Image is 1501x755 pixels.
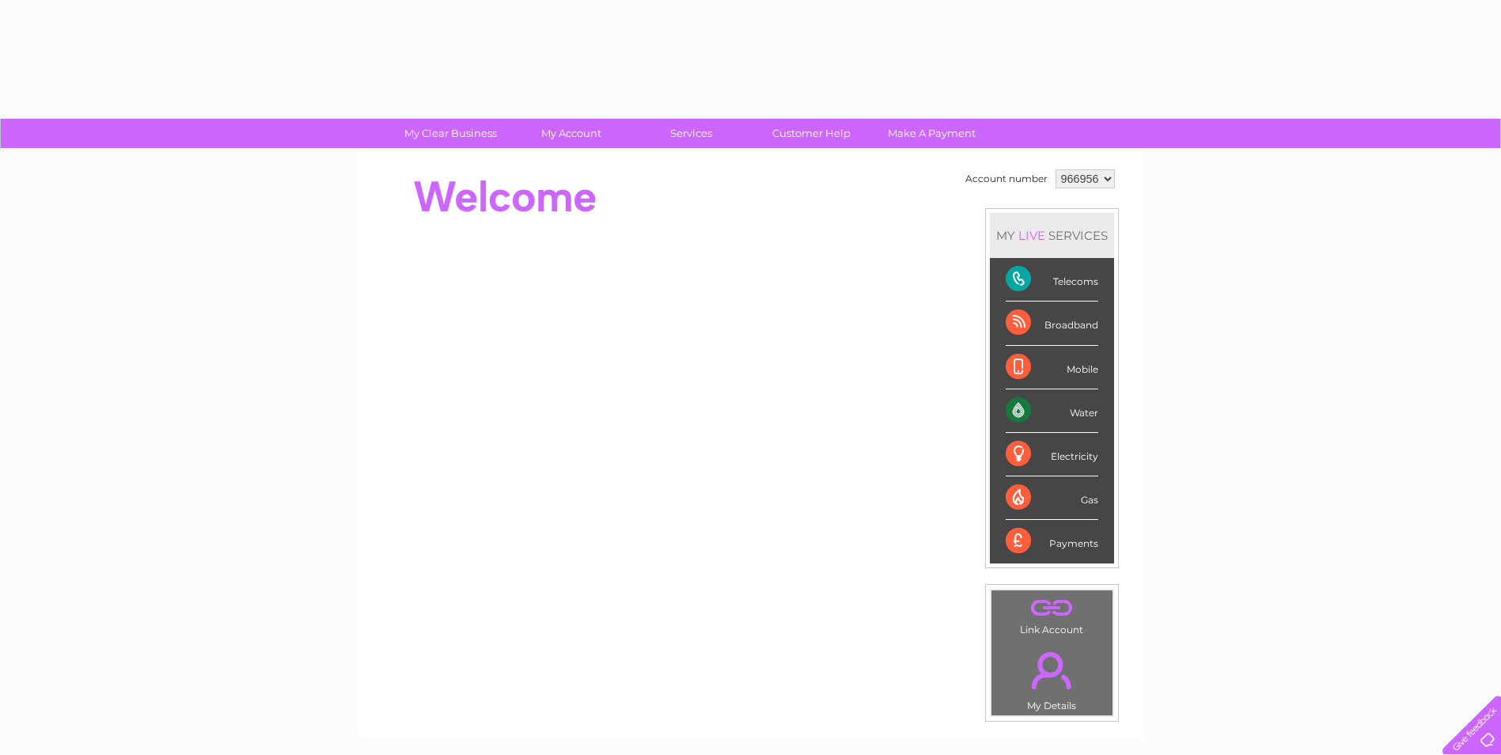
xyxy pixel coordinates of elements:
a: My Account [506,119,636,148]
div: Payments [1006,520,1098,563]
div: Mobile [1006,346,1098,389]
div: Gas [1006,476,1098,520]
td: Account number [961,165,1052,192]
a: . [995,594,1109,622]
div: Water [1006,389,1098,433]
a: . [995,643,1109,698]
td: My Details [991,639,1113,716]
a: Make A Payment [866,119,997,148]
a: Customer Help [746,119,877,148]
div: Electricity [1006,433,1098,476]
div: Telecoms [1006,258,1098,302]
div: LIVE [1015,228,1048,243]
td: Link Account [991,590,1113,639]
a: Services [626,119,756,148]
div: Broadband [1006,302,1098,345]
div: MY SERVICES [990,213,1114,258]
a: My Clear Business [385,119,516,148]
